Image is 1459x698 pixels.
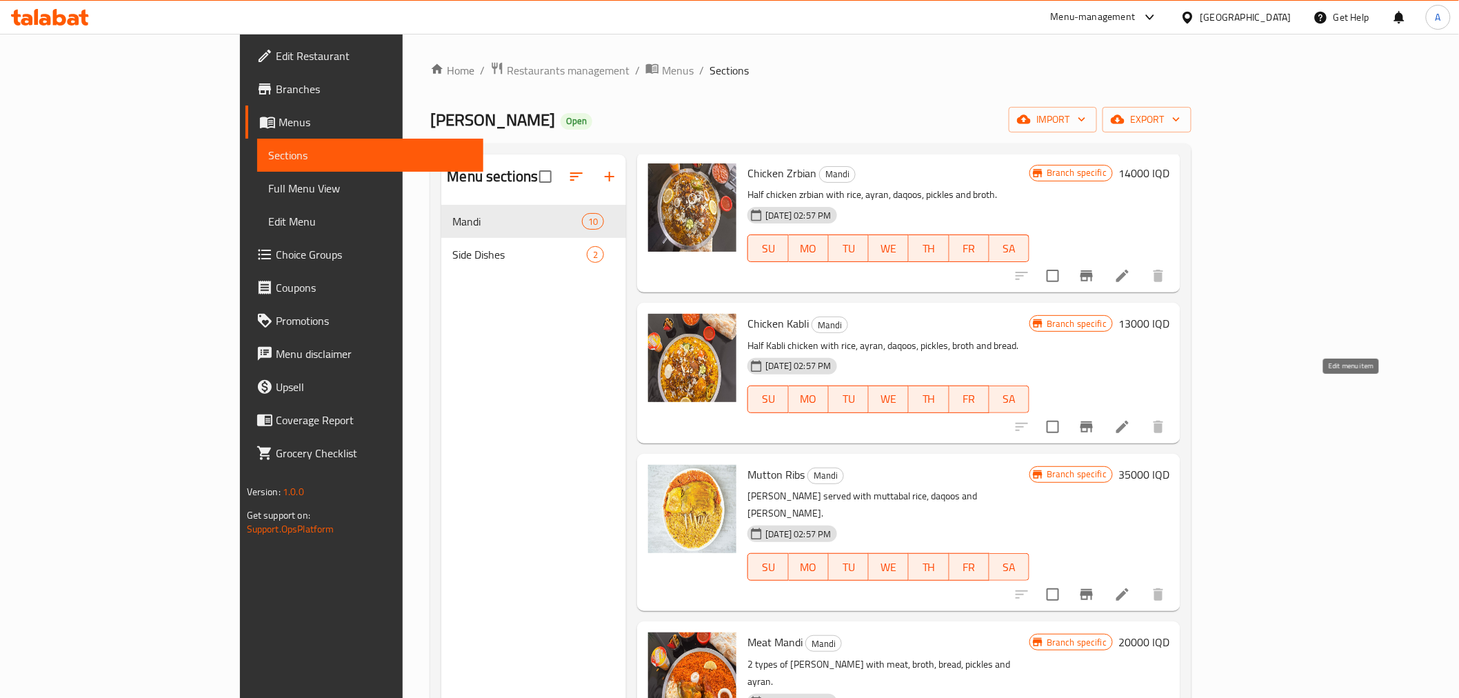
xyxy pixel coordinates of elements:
span: Select all sections [531,162,560,191]
button: SA [989,386,1029,413]
span: TH [914,389,943,409]
button: FR [949,386,989,413]
a: Coupons [245,271,483,304]
a: Edit Restaurant [245,39,483,72]
nav: Menu sections [441,199,626,277]
li: / [635,62,640,79]
button: TU [829,386,869,413]
button: SU [747,553,788,581]
span: Sections [710,62,749,79]
a: Edit Menu [257,205,483,238]
span: Meat Mandi [747,632,803,652]
button: Branch-specific-item [1070,410,1103,443]
span: Promotions [276,312,472,329]
span: SU [754,389,783,409]
div: Mandi [812,317,848,333]
button: TH [909,235,949,262]
span: Full Menu View [268,180,472,197]
span: WE [874,389,903,409]
a: Menus [645,61,694,79]
div: Mandi [452,213,582,230]
span: TU [834,557,863,577]
span: Upsell [276,379,472,395]
h6: 14000 IQD [1118,163,1169,183]
span: Branch specific [1041,166,1112,179]
button: Add section [593,160,626,193]
a: Choice Groups [245,238,483,271]
span: Mandi [812,317,847,333]
span: Branch specific [1041,468,1112,481]
a: Menus [245,106,483,139]
span: Chicken Kabli [747,313,809,334]
span: Select to update [1038,261,1067,290]
span: Sections [268,147,472,163]
span: Mandi [820,166,855,182]
button: export [1103,107,1191,132]
div: Mandi [819,166,856,183]
span: export [1114,111,1180,128]
span: MO [794,389,823,409]
p: Half Kabli chicken with rice, ayran, daqoos, pickles, broth and bread. [747,337,1029,355]
h2: Menu sections [447,166,538,187]
span: WE [874,239,903,259]
span: Mutton Ribs [747,464,805,485]
span: SU [754,557,783,577]
span: [DATE] 02:57 PM [760,528,836,541]
a: Restaurants management [490,61,630,79]
span: TH [914,239,943,259]
span: MO [794,557,823,577]
div: items [582,213,604,230]
button: FR [949,553,989,581]
span: TU [834,389,863,409]
a: Menu disclaimer [245,337,483,370]
span: A [1436,10,1441,25]
button: Branch-specific-item [1070,578,1103,611]
span: WE [874,557,903,577]
li: / [699,62,704,79]
span: 1.0.0 [283,483,304,501]
button: SA [989,553,1029,581]
a: Support.OpsPlatform [247,520,334,538]
a: Grocery Checklist [245,437,483,470]
button: delete [1142,259,1175,292]
img: Mutton Ribs [648,465,736,553]
span: Menus [662,62,694,79]
a: Edit menu item [1114,268,1131,284]
span: Restaurants management [507,62,630,79]
span: Select to update [1038,412,1067,441]
span: [PERSON_NAME] [430,104,555,135]
span: 10 [583,215,603,228]
span: import [1020,111,1086,128]
button: TH [909,386,949,413]
nav: breadcrumb [430,61,1191,79]
button: FR [949,235,989,262]
button: import [1009,107,1097,132]
button: TH [909,553,949,581]
span: Branch specific [1041,636,1112,649]
span: Mandi [806,636,841,652]
div: Side Dishes [452,246,587,263]
button: TU [829,235,869,262]
h6: 13000 IQD [1118,314,1169,333]
button: delete [1142,578,1175,611]
a: Branches [245,72,483,106]
span: TU [834,239,863,259]
span: TH [914,557,943,577]
span: FR [955,557,984,577]
span: Open [561,115,592,127]
span: [DATE] 02:57 PM [760,209,836,222]
button: WE [869,235,909,262]
span: Choice Groups [276,246,472,263]
span: [DATE] 02:57 PM [760,359,836,372]
span: Edit Restaurant [276,48,472,64]
img: Chicken Zrbian [648,163,736,252]
span: SA [995,239,1024,259]
span: Sort sections [560,160,593,193]
span: SA [995,389,1024,409]
h6: 20000 IQD [1118,632,1169,652]
a: Edit menu item [1114,586,1131,603]
span: MO [794,239,823,259]
div: Menu-management [1051,9,1136,26]
button: MO [789,235,829,262]
a: Full Menu View [257,172,483,205]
